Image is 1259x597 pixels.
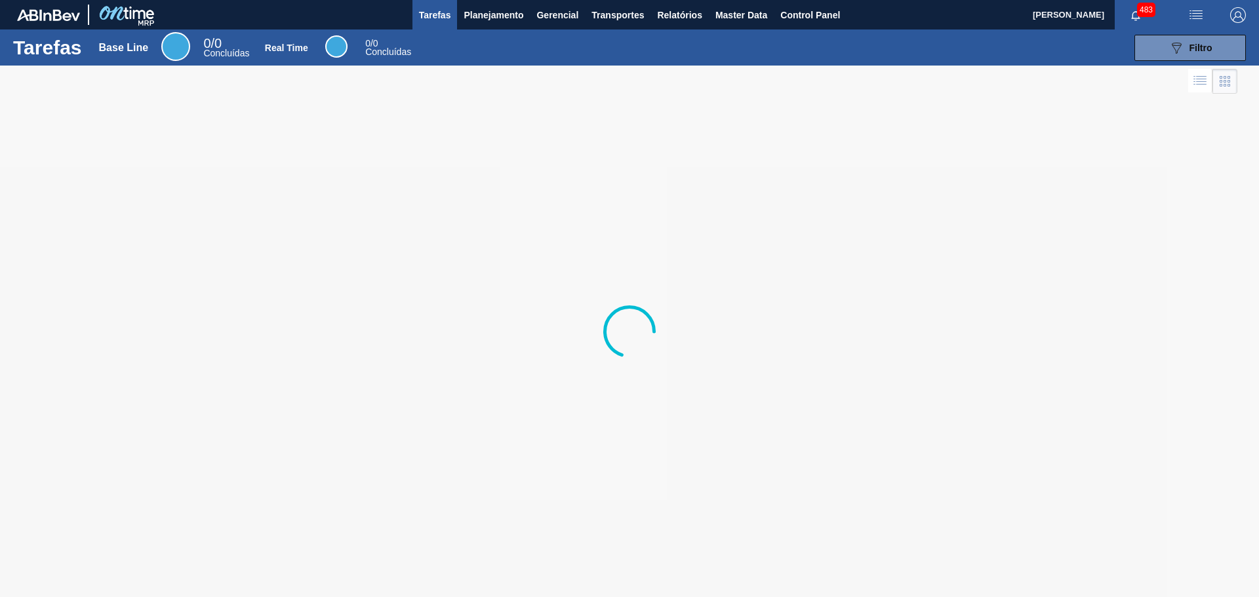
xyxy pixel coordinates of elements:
span: / 0 [203,36,222,50]
div: Real Time [365,39,411,56]
img: TNhmsLtSVTkK8tSr43FrP2fwEKptu5GPRR3wAAAABJRU5ErkJggg== [17,9,80,21]
img: Logout [1230,7,1246,23]
span: Gerencial [536,7,578,23]
div: Base Line [203,38,249,58]
span: Transportes [591,7,644,23]
span: Filtro [1189,43,1212,53]
span: 0 [365,38,370,48]
div: Base Line [99,42,149,54]
div: Base Line [161,32,190,61]
span: Tarefas [419,7,451,23]
span: 0 [203,36,210,50]
img: userActions [1188,7,1204,23]
div: Real Time [265,43,308,53]
h1: Tarefas [13,40,82,55]
span: Master Data [715,7,767,23]
span: / 0 [365,38,378,48]
span: Concluídas [365,47,411,57]
div: Real Time [325,35,348,58]
span: Planejamento [464,7,523,23]
span: 483 [1137,3,1155,17]
span: Control Panel [780,7,840,23]
button: Notificações [1115,6,1157,24]
button: Filtro [1134,35,1246,61]
span: Relatórios [657,7,702,23]
span: Concluídas [203,48,249,58]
